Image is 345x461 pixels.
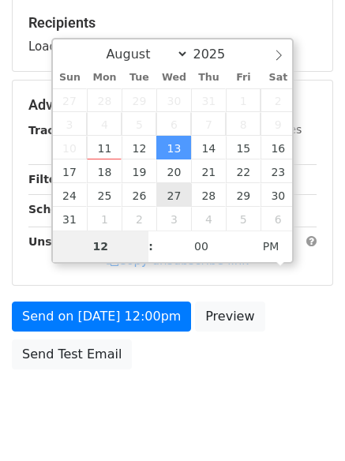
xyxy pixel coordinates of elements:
span: September 6, 2025 [261,207,295,230]
a: Send on [DATE] 12:00pm [12,302,191,332]
span: July 28, 2025 [87,88,122,112]
span: August 11, 2025 [87,136,122,159]
span: August 21, 2025 [191,159,226,183]
span: September 1, 2025 [87,207,122,230]
span: July 30, 2025 [156,88,191,112]
span: August 19, 2025 [122,159,156,183]
span: August 15, 2025 [226,136,261,159]
span: August 22, 2025 [226,159,261,183]
strong: Schedule [28,203,85,216]
input: Minute [153,230,249,262]
span: August 9, 2025 [261,112,295,136]
span: Sun [53,73,88,83]
span: July 29, 2025 [122,88,156,112]
span: August 5, 2025 [122,112,156,136]
span: Thu [191,73,226,83]
span: September 2, 2025 [122,207,156,230]
span: September 5, 2025 [226,207,261,230]
span: August 13, 2025 [156,136,191,159]
span: August 28, 2025 [191,183,226,207]
span: Fri [226,73,261,83]
strong: Tracking [28,124,81,137]
span: Wed [156,73,191,83]
strong: Unsubscribe [28,235,106,248]
span: August 29, 2025 [226,183,261,207]
span: August 25, 2025 [87,183,122,207]
span: September 4, 2025 [191,207,226,230]
span: August 6, 2025 [156,112,191,136]
a: Send Test Email [12,339,132,369]
span: August 16, 2025 [261,136,295,159]
span: July 31, 2025 [191,88,226,112]
a: Copy unsubscribe link [107,253,249,268]
span: August 31, 2025 [53,207,88,230]
span: August 30, 2025 [261,183,295,207]
span: August 4, 2025 [87,112,122,136]
input: Year [189,47,246,62]
span: August 17, 2025 [53,159,88,183]
span: : [148,230,153,262]
span: Click to toggle [249,230,293,262]
iframe: Chat Widget [266,385,345,461]
span: July 27, 2025 [53,88,88,112]
span: August 12, 2025 [122,136,156,159]
span: Tue [122,73,156,83]
span: August 26, 2025 [122,183,156,207]
span: August 20, 2025 [156,159,191,183]
div: Loading... [28,14,317,55]
a: Preview [195,302,264,332]
span: August 8, 2025 [226,112,261,136]
span: August 27, 2025 [156,183,191,207]
strong: Filters [28,173,69,186]
span: Mon [87,73,122,83]
span: August 1, 2025 [226,88,261,112]
span: August 7, 2025 [191,112,226,136]
h5: Advanced [28,96,317,114]
span: September 3, 2025 [156,207,191,230]
span: August 14, 2025 [191,136,226,159]
span: August 24, 2025 [53,183,88,207]
span: August 3, 2025 [53,112,88,136]
h5: Recipients [28,14,317,32]
span: August 2, 2025 [261,88,295,112]
span: August 23, 2025 [261,159,295,183]
span: August 18, 2025 [87,159,122,183]
input: Hour [53,230,149,262]
span: Sat [261,73,295,83]
span: August 10, 2025 [53,136,88,159]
